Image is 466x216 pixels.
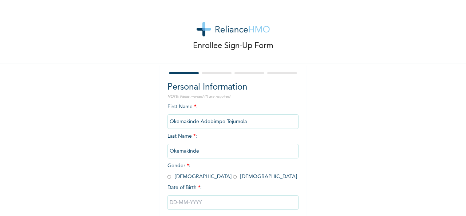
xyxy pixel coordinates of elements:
[167,114,299,129] input: Enter your first name
[197,22,270,36] img: logo
[167,144,299,158] input: Enter your last name
[167,184,202,192] span: Date of Birth :
[167,195,299,210] input: DD-MM-YYYY
[193,40,273,52] p: Enrollee Sign-Up Form
[167,81,299,94] h2: Personal Information
[167,134,299,154] span: Last Name :
[167,104,299,124] span: First Name :
[167,163,297,179] span: Gender : [DEMOGRAPHIC_DATA] [DEMOGRAPHIC_DATA]
[167,94,299,99] p: NOTE: Fields marked (*) are required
